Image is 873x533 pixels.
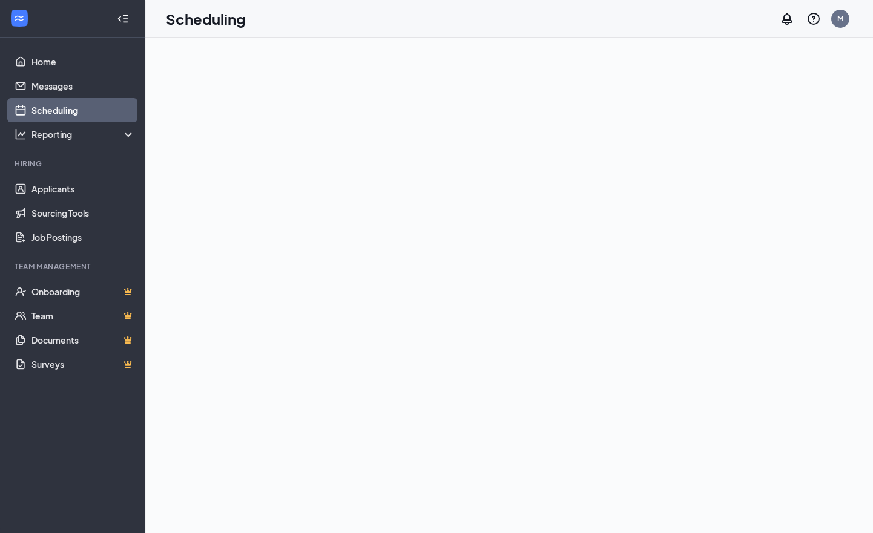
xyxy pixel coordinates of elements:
[31,352,135,376] a: SurveysCrown
[837,13,843,24] div: M
[780,11,794,26] svg: Notifications
[31,328,135,352] a: DocumentsCrown
[31,128,136,140] div: Reporting
[31,304,135,328] a: TeamCrown
[31,74,135,98] a: Messages
[31,225,135,249] a: Job Postings
[806,11,821,26] svg: QuestionInfo
[31,98,135,122] a: Scheduling
[31,50,135,74] a: Home
[13,12,25,24] svg: WorkstreamLogo
[31,177,135,201] a: Applicants
[31,280,135,304] a: OnboardingCrown
[15,128,27,140] svg: Analysis
[166,8,246,29] h1: Scheduling
[15,159,133,169] div: Hiring
[31,201,135,225] a: Sourcing Tools
[117,13,129,25] svg: Collapse
[15,261,133,272] div: Team Management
